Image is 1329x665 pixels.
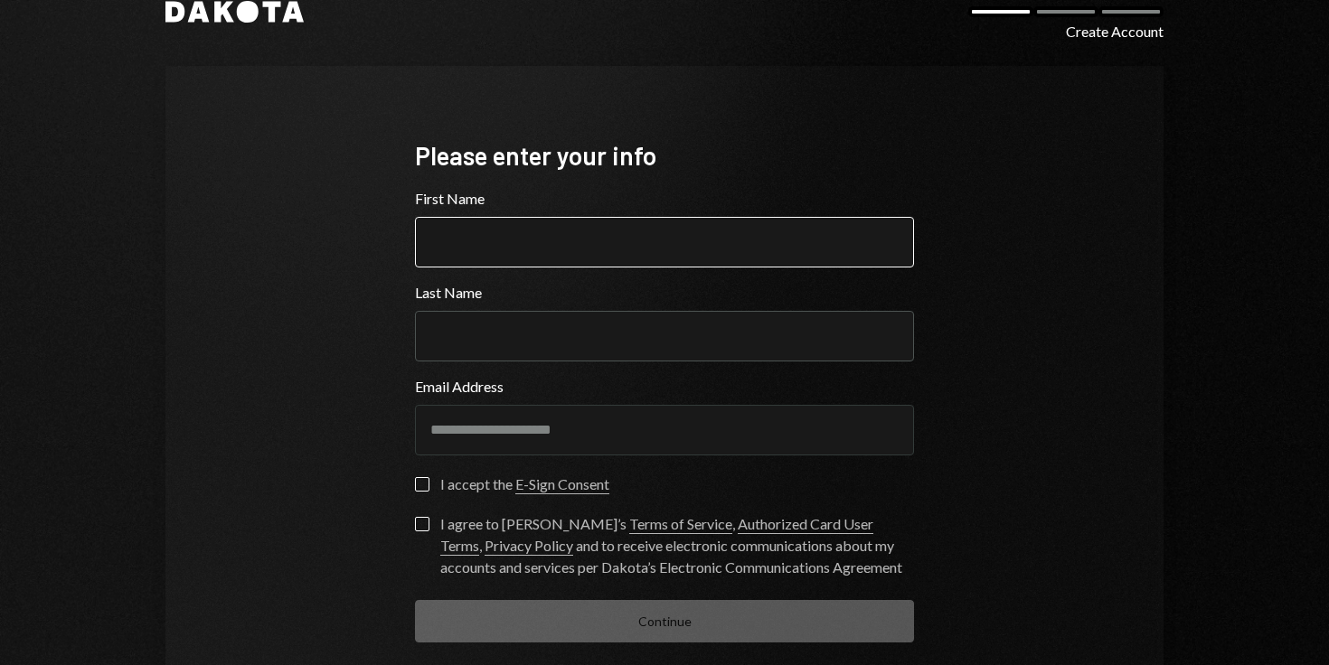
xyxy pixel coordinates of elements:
[515,475,609,494] a: E-Sign Consent
[485,537,573,556] a: Privacy Policy
[415,188,914,210] label: First Name
[440,473,609,495] div: I accept the
[415,138,914,173] div: Please enter your info
[415,517,429,531] button: I agree to [PERSON_NAME]’s Terms of Service, Authorized Card User Terms, Privacy Policy and to re...
[415,282,914,304] label: Last Name
[440,515,873,556] a: Authorized Card User Terms
[415,477,429,492] button: I accept the E-Sign Consent
[440,513,914,578] div: I agree to [PERSON_NAME]’s , , and to receive electronic communications about my accounts and ser...
[415,376,914,398] label: Email Address
[1066,21,1164,42] div: Create Account
[629,515,732,534] a: Terms of Service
